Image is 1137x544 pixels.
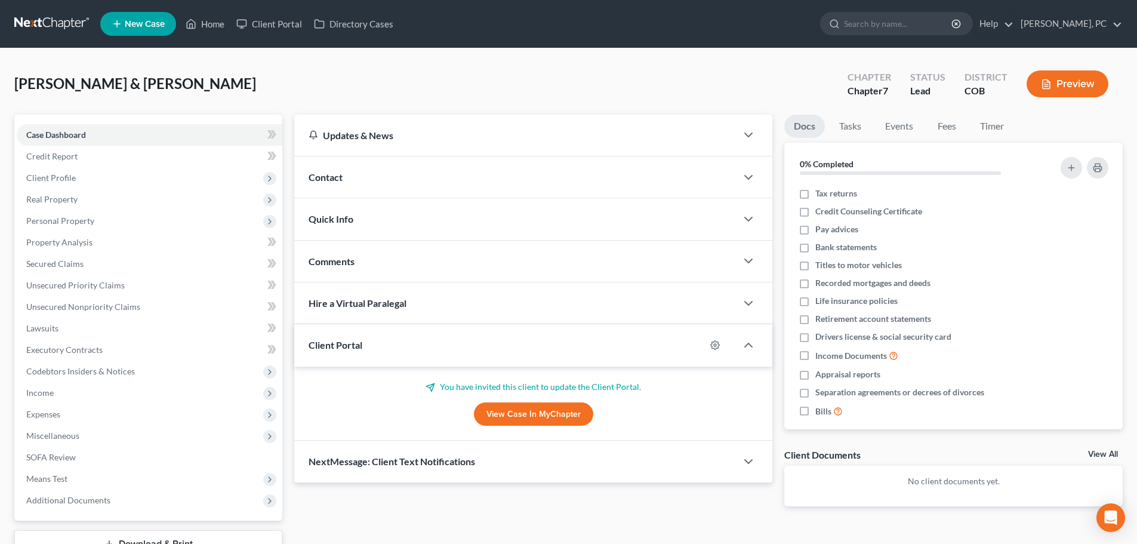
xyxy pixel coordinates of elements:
p: You have invited this client to update the Client Portal. [309,381,758,393]
a: View All [1088,450,1118,459]
span: Real Property [26,194,78,204]
span: Client Portal [309,339,362,351]
span: Means Test [26,474,67,484]
div: Chapter [848,84,891,98]
a: Lawsuits [17,318,282,339]
a: Credit Report [17,146,282,167]
div: District [965,70,1007,84]
span: Credit Counseling Certificate [815,205,922,217]
span: Codebtors Insiders & Notices [26,366,135,376]
span: Contact [309,171,343,183]
span: 7 [883,85,888,96]
a: Fees [928,115,966,138]
span: Tax returns [815,188,857,199]
a: Tasks [830,115,871,138]
a: Case Dashboard [17,124,282,146]
span: Hire a Virtual Paralegal [309,297,406,309]
span: SOFA Review [26,452,76,462]
span: Drivers license & social security card [815,331,951,343]
span: Case Dashboard [26,130,86,140]
div: Client Documents [784,448,861,461]
div: Chapter [848,70,891,84]
button: Preview [1027,70,1108,97]
a: SOFA Review [17,447,282,468]
span: NextMessage: Client Text Notifications [309,456,475,467]
span: Credit Report [26,151,78,161]
a: View Case in MyChapter [474,402,593,426]
p: No client documents yet. [794,475,1113,487]
span: Quick Info [309,213,353,225]
span: Unsecured Priority Claims [26,280,125,290]
span: Executory Contracts [26,345,103,355]
span: Unsecured Nonpriority Claims [26,302,140,312]
span: Lawsuits [26,323,58,333]
span: Property Analysis [26,237,93,247]
a: Unsecured Priority Claims [17,275,282,296]
span: Secured Claims [26,259,84,269]
span: Income Documents [815,350,887,362]
strong: 0% Completed [800,159,853,169]
span: Expenses [26,409,60,419]
a: Unsecured Nonpriority Claims [17,296,282,318]
a: Home [180,13,230,35]
span: Income [26,388,54,398]
span: Appraisal reports [815,368,880,380]
a: Executory Contracts [17,339,282,361]
a: Docs [784,115,825,138]
a: Help [973,13,1013,35]
span: Titles to motor vehicles [815,259,902,271]
span: Bank statements [815,241,877,253]
span: Recorded mortgages and deeds [815,277,930,289]
a: Events [876,115,923,138]
div: Lead [910,84,945,98]
span: [PERSON_NAME] & [PERSON_NAME] [14,75,256,92]
span: Pay advices [815,223,858,235]
span: Miscellaneous [26,431,79,441]
div: COB [965,84,1007,98]
span: Separation agreements or decrees of divorces [815,386,984,398]
input: Search by name... [844,13,953,35]
a: Client Portal [230,13,308,35]
span: New Case [125,20,165,29]
span: Retirement account statements [815,313,931,325]
span: Comments [309,256,355,267]
span: Personal Property [26,216,94,226]
a: Timer [970,115,1013,138]
div: Open Intercom Messenger [1096,503,1125,532]
span: Client Profile [26,173,76,183]
div: Updates & News [309,129,722,142]
span: Life insurance policies [815,295,898,307]
span: Bills [815,405,831,417]
div: Status [910,70,945,84]
span: Additional Documents [26,495,110,505]
a: Directory Cases [308,13,399,35]
a: Secured Claims [17,253,282,275]
a: Property Analysis [17,232,282,253]
a: [PERSON_NAME], PC [1015,13,1122,35]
